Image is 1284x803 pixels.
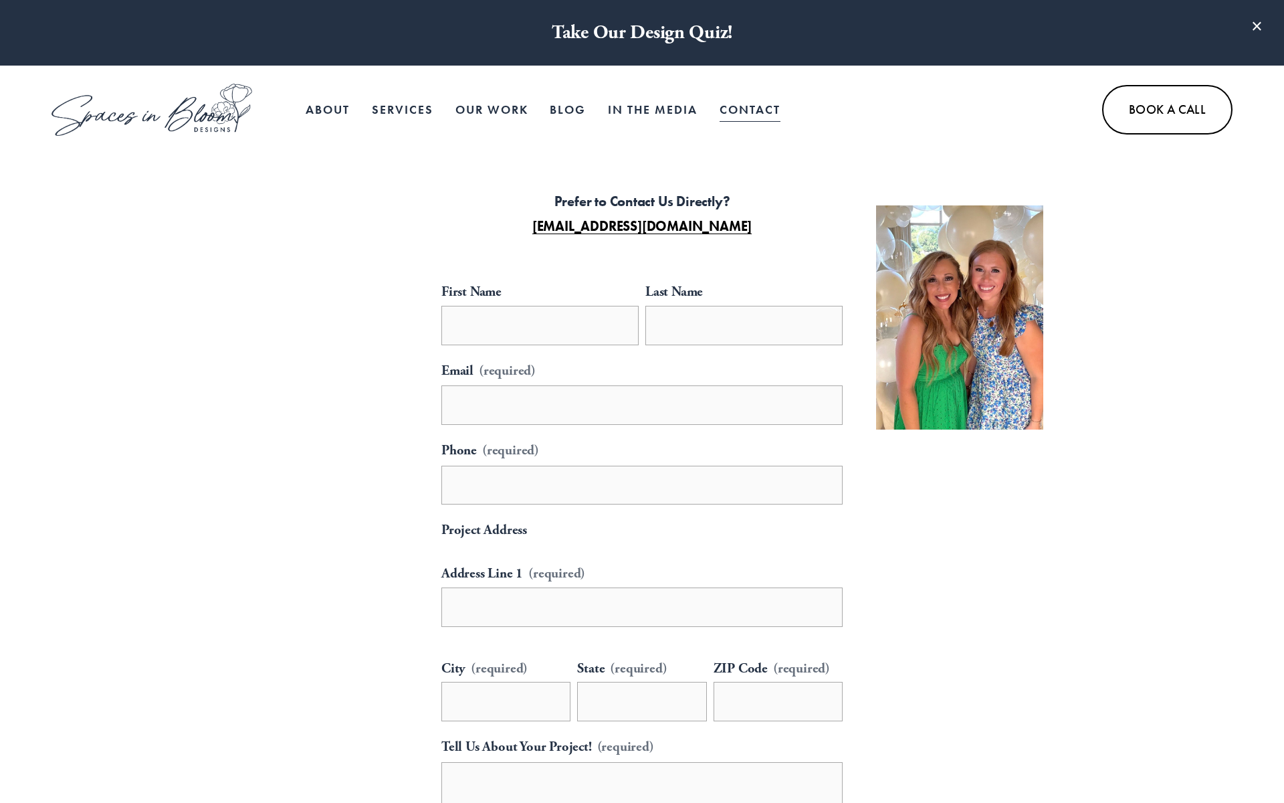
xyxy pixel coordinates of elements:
span: (required) [471,662,528,675]
a: In the Media [608,96,698,123]
span: (required) [479,359,536,383]
a: Services [372,96,433,123]
input: State [577,682,706,721]
span: Project Address [441,518,527,543]
div: ZIP Code [714,656,843,683]
span: (required) [528,567,585,580]
span: (required) [482,444,539,457]
div: City [441,656,570,683]
a: Our Work [455,96,528,123]
div: First Name [441,280,639,306]
input: Address Line 1 [441,588,843,627]
span: (required) [610,662,667,675]
a: About [306,96,350,123]
input: City [441,682,570,721]
div: Address Line 1 [441,561,843,588]
a: [EMAIL_ADDRESS][DOMAIN_NAME] [532,217,752,235]
div: Last Name [645,280,843,306]
a: Book A Call [1102,85,1233,135]
span: Tell Us About Your Project! [441,735,592,760]
span: (required) [597,735,654,760]
input: ZIP Code [714,682,843,721]
strong: Prefer to Contact Us Directly? [554,193,730,210]
a: Contact [720,96,780,123]
span: Phone [441,438,477,463]
span: Email [441,359,473,383]
div: State [577,656,706,683]
span: (required) [773,662,830,675]
a: Blog [550,96,586,123]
